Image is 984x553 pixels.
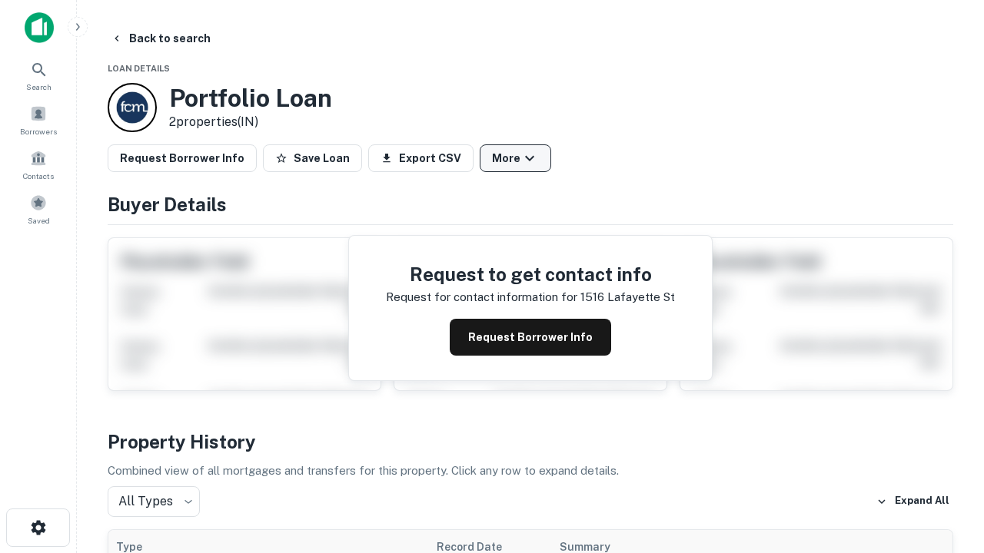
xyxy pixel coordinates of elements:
button: More [480,144,551,172]
button: Back to search [105,25,217,52]
button: Request Borrower Info [108,144,257,172]
h4: Buyer Details [108,190,953,218]
h3: Portfolio Loan [169,84,332,113]
iframe: Chat Widget [907,381,984,455]
span: Contacts [23,170,54,182]
a: Borrowers [5,99,72,141]
a: Contacts [5,144,72,185]
h4: Request to get contact info [386,260,675,288]
p: Request for contact information for [386,288,577,306]
p: Combined view of all mortgages and transfers for this property. Click any row to expand details. [108,462,953,480]
img: capitalize-icon.png [25,12,54,43]
span: Saved [28,214,50,227]
div: All Types [108,486,200,517]
h4: Property History [108,428,953,455]
p: 1516 lafayette st [580,288,675,306]
a: Saved [5,188,72,230]
span: Loan Details [108,64,170,73]
button: Save Loan [263,144,362,172]
span: Borrowers [20,125,57,137]
p: 2 properties (IN) [169,113,332,131]
button: Expand All [873,490,953,513]
span: Search [26,81,52,93]
button: Export CSV [368,144,474,172]
button: Request Borrower Info [450,319,611,356]
a: Search [5,55,72,96]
